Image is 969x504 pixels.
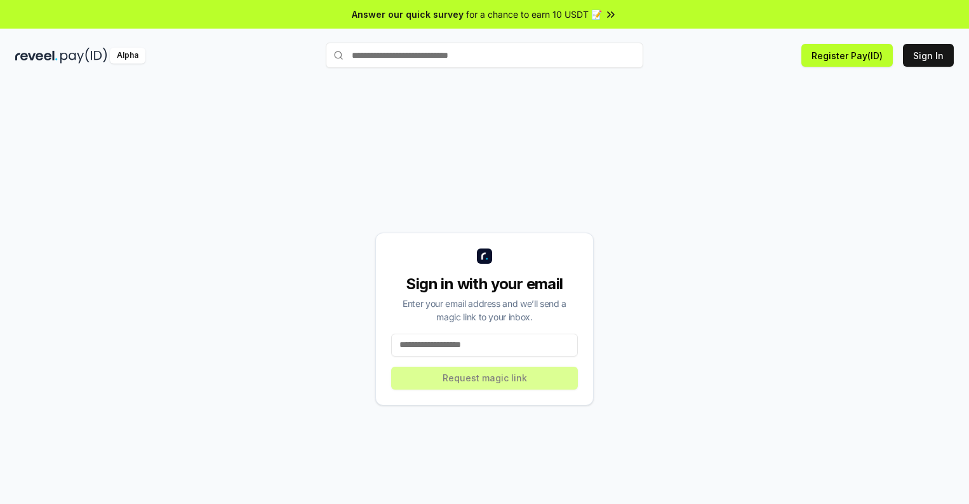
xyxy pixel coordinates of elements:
img: logo_small [477,249,492,264]
div: Enter your email address and we’ll send a magic link to your inbox. [391,297,578,324]
span: for a chance to earn 10 USDT 📝 [466,8,602,21]
img: pay_id [60,48,107,64]
div: Sign in with your email [391,274,578,294]
button: Register Pay(ID) [801,44,893,67]
div: Alpha [110,48,145,64]
button: Sign In [903,44,954,67]
span: Answer our quick survey [352,8,464,21]
img: reveel_dark [15,48,58,64]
